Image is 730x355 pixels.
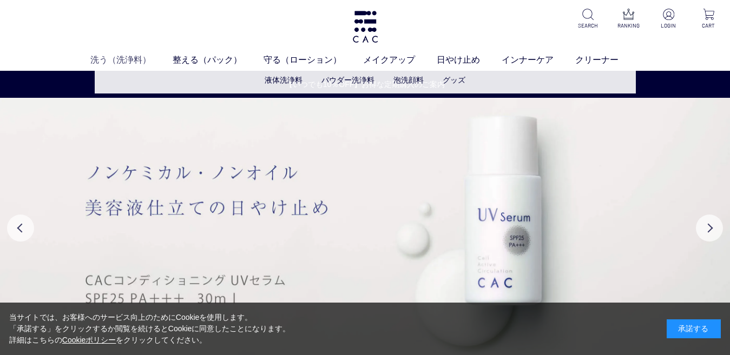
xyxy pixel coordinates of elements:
[90,53,173,66] a: 洗う（洗浄料）
[667,319,721,338] div: 承諾する
[437,53,502,66] a: 日やけ止め
[575,53,640,66] a: クリーナー
[575,9,601,30] a: SEARCH
[575,22,601,30] p: SEARCH
[7,215,34,242] button: Previous
[655,22,681,30] p: LOGIN
[9,312,291,346] div: 当サイトでは、お客様へのサービス向上のためにCookieを使用します。 「承諾する」をクリックするか閲覧を続けるとCookieに同意したことになります。 詳細はこちらの をクリックしてください。
[393,76,424,84] a: 泡洗顔料
[615,9,641,30] a: RANKING
[363,53,437,66] a: メイクアップ
[1,79,729,90] a: 【いつでも10％OFF】お得な定期購入のご案内
[62,336,116,344] a: Cookieポリシー
[351,11,379,43] img: logo
[264,53,363,66] a: 守る（ローション）
[321,76,374,84] a: パウダー洗浄料
[615,22,641,30] p: RANKING
[655,9,681,30] a: LOGIN
[265,76,302,84] a: 液体洗浄料
[696,9,721,30] a: CART
[696,22,721,30] p: CART
[696,215,723,242] button: Next
[443,76,465,84] a: グッズ
[173,53,264,66] a: 整える（パック）
[502,53,575,66] a: インナーケア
